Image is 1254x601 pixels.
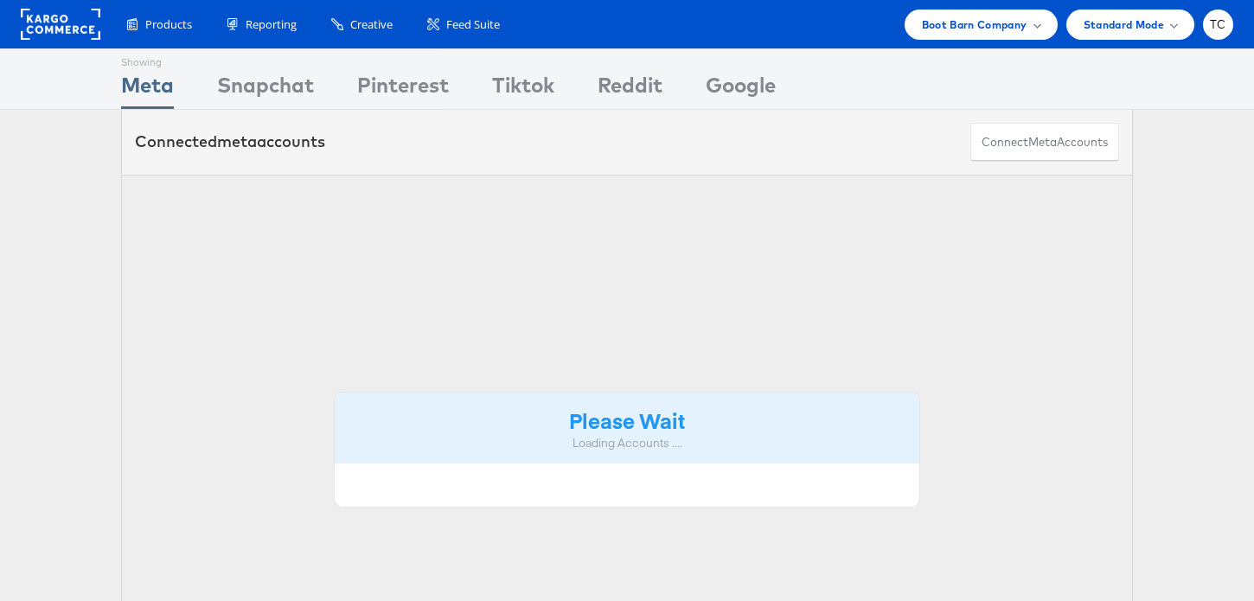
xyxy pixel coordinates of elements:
[492,70,554,109] div: Tiktok
[121,70,174,109] div: Meta
[145,16,192,33] span: Products
[446,16,500,33] span: Feed Suite
[1028,134,1057,150] span: meta
[598,70,662,109] div: Reddit
[217,70,314,109] div: Snapchat
[350,16,393,33] span: Creative
[1210,19,1226,30] span: TC
[1084,16,1164,34] span: Standard Mode
[135,131,325,153] div: Connected accounts
[121,49,174,70] div: Showing
[569,406,685,434] strong: Please Wait
[357,70,449,109] div: Pinterest
[246,16,297,33] span: Reporting
[970,123,1119,162] button: ConnectmetaAccounts
[217,131,257,151] span: meta
[706,70,776,109] div: Google
[348,435,906,451] div: Loading Accounts ....
[922,16,1027,34] span: Boot Barn Company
